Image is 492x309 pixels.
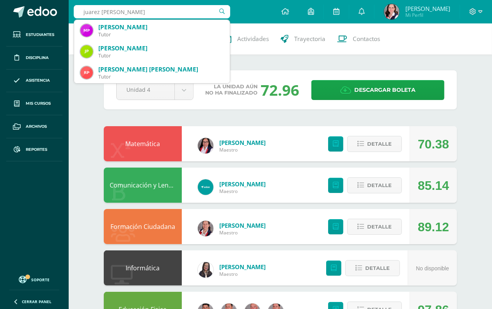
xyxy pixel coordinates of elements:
span: Detalle [367,220,392,234]
span: Maestro [219,271,266,277]
a: Reportes [6,138,62,161]
div: [PERSON_NAME] [98,44,224,52]
div: Tutor [98,73,224,80]
a: Disciplina [6,46,62,70]
span: Disciplina [26,55,49,61]
a: [PERSON_NAME] [219,180,266,188]
span: Mi Perfil [405,12,450,18]
div: Matemática [104,126,182,161]
span: Maestro [219,188,266,195]
span: Mis cursos [26,100,51,107]
a: Unidad 4 [117,80,193,100]
a: Actividades [219,23,275,55]
a: [PERSON_NAME] [219,221,266,229]
img: ef353081b966db44c16f5b0b40b680c1.png [198,138,213,154]
button: Detalle [345,260,400,276]
img: 03ff0526453eeaa6c283339c1e1f4035.png [384,4,400,20]
button: Detalle [347,177,402,193]
span: Archivos [26,123,47,130]
div: Formación Ciudadana [104,209,182,244]
a: Descargar boleta [311,80,444,100]
span: Reportes [26,146,47,153]
input: Busca un usuario... [74,5,230,18]
span: Maestro [219,146,266,153]
a: Asistencia [6,70,62,93]
div: [PERSON_NAME] [PERSON_NAME] [98,65,224,73]
span: Detalle [365,261,390,275]
a: Mis cursos [6,92,62,115]
span: Actividades [238,35,269,43]
div: 89.12 [418,209,449,245]
span: Descargar boleta [354,80,416,100]
span: Soporte [32,277,50,282]
a: [PERSON_NAME] [219,139,266,146]
a: Soporte [9,274,59,284]
img: 736ae96dfa0b2cb6346e7967915788ab.png [80,24,93,37]
img: ea49d2f1cc4dccf651244b0097f2ed00.png [198,179,213,195]
button: Detalle [347,219,402,235]
span: Cerrar panel [22,299,52,304]
span: La unidad aún no ha finalizado [206,84,258,96]
div: 85.14 [418,168,449,203]
a: [PERSON_NAME] [219,263,266,271]
div: Tutor [98,52,224,59]
span: Detalle [367,137,392,151]
span: Unidad 4 [126,80,165,99]
span: [PERSON_NAME] [405,5,450,13]
button: Detalle [347,136,402,152]
div: Informática [104,250,182,286]
span: No disponible [416,265,449,271]
span: Asistencia [26,77,50,84]
div: Tutor [98,31,224,38]
img: 06f2a02a3e8cd598d980aa32fa6de0d8.png [198,262,213,278]
div: 70.38 [418,127,449,162]
img: 8f99a6cefbb9b2f613bcd5c3d23f597e.png [80,66,93,79]
img: 20a437314bcbc0e2530bde3bd763025c.png [198,221,213,236]
div: Comunicación y Lenguaje [104,168,182,203]
span: Contactos [353,35,380,43]
div: 72.96 [261,80,300,100]
span: Trayectoria [295,35,326,43]
div: [PERSON_NAME] [98,23,224,31]
span: Detalle [367,178,392,193]
span: Maestro [219,229,266,236]
img: 259f59072625b322258f9309b788b75c.png [80,45,93,58]
a: Estudiantes [6,23,62,46]
a: Trayectoria [275,23,332,55]
span: Estudiantes [26,32,54,38]
a: Contactos [332,23,386,55]
a: Archivos [6,115,62,138]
